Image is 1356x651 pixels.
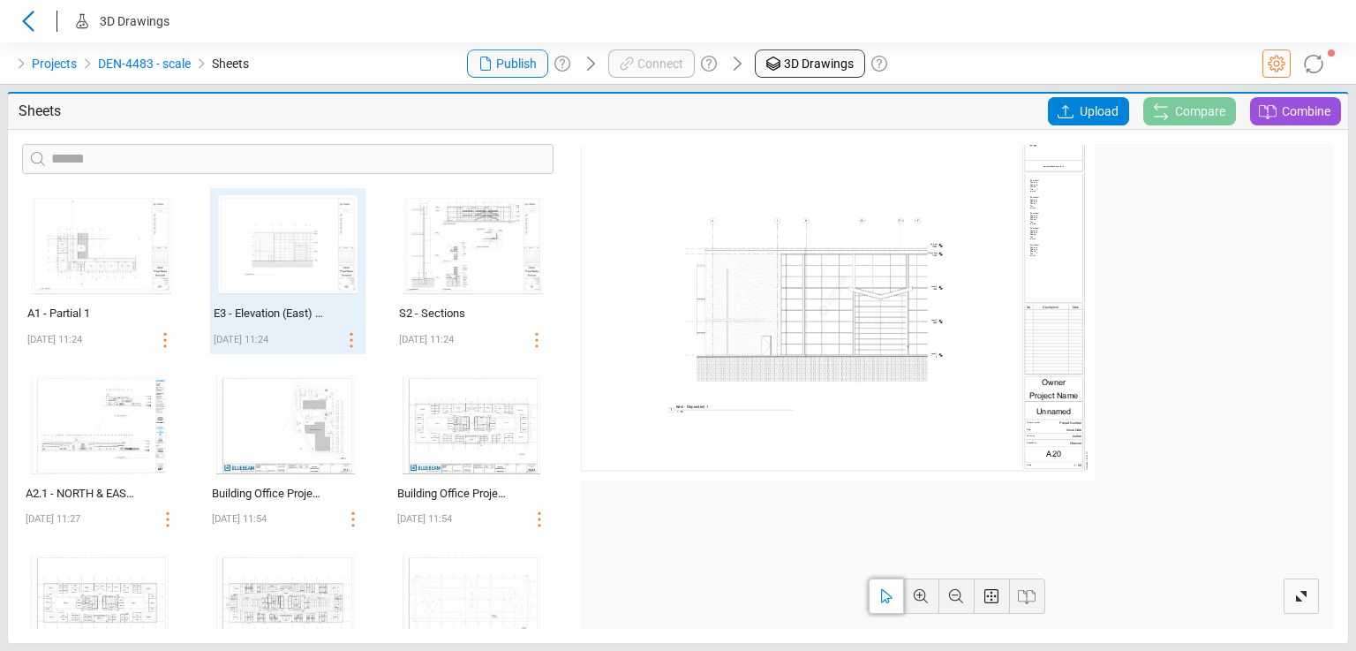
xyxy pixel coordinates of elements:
div: A2.1 - NORTH & EAST BUILDING ELEVATIONS [26,485,139,503]
div: E3 - Elevation (East) Partial 1 [214,305,325,322]
img: Sheet [395,368,547,481]
div: A1 - Partial 1 [27,305,139,322]
span: Sheets [212,53,249,74]
div: Building Office Project-Updated - 1 [212,485,326,503]
img: Sheet [396,188,550,301]
img: Sheet [25,188,178,301]
p: 08/20/2025 11:54 [397,509,452,530]
a: Combine [1250,97,1341,125]
img: Sheet [24,368,176,481]
a: Projects [32,53,77,74]
span: 3D Drawings [100,14,169,28]
span: Combine [1282,101,1330,122]
p: 08/20/2025 11:24 [399,329,454,351]
p: 08/20/2025 11:24 [27,329,82,351]
a: 3D Drawings [755,49,865,78]
span: 3D Drawings [784,55,854,73]
img: Sheet [211,188,365,301]
a: DEN-4483 - scale [98,53,191,74]
span: Upload [1080,97,1119,125]
p: Sheets [19,101,448,122]
p: 08/20/2025 11:24 [214,329,268,351]
p: 08/20/2025 11:54 [212,509,267,530]
img: Sheet [209,368,361,481]
p: 08/20/2025 11:27 [26,509,80,530]
div: S2 - Sections [399,305,510,322]
div: Building Office Project-Updated - 2 [397,485,511,503]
